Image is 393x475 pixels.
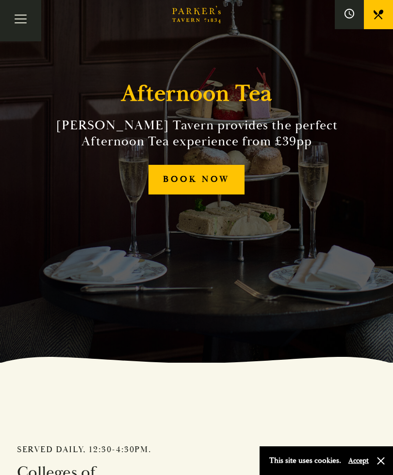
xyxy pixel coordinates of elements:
button: Accept [348,456,369,465]
h2: [PERSON_NAME] Tavern provides the perfect Afternoon Tea experience from £39pp [53,118,340,149]
button: Close and accept [376,456,386,466]
h2: Served daily, 12:30-4:30pm. [17,444,182,455]
p: This site uses cookies. [269,454,341,468]
h1: Afternoon Tea [121,80,272,108]
a: BOOK NOW [148,165,245,194]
